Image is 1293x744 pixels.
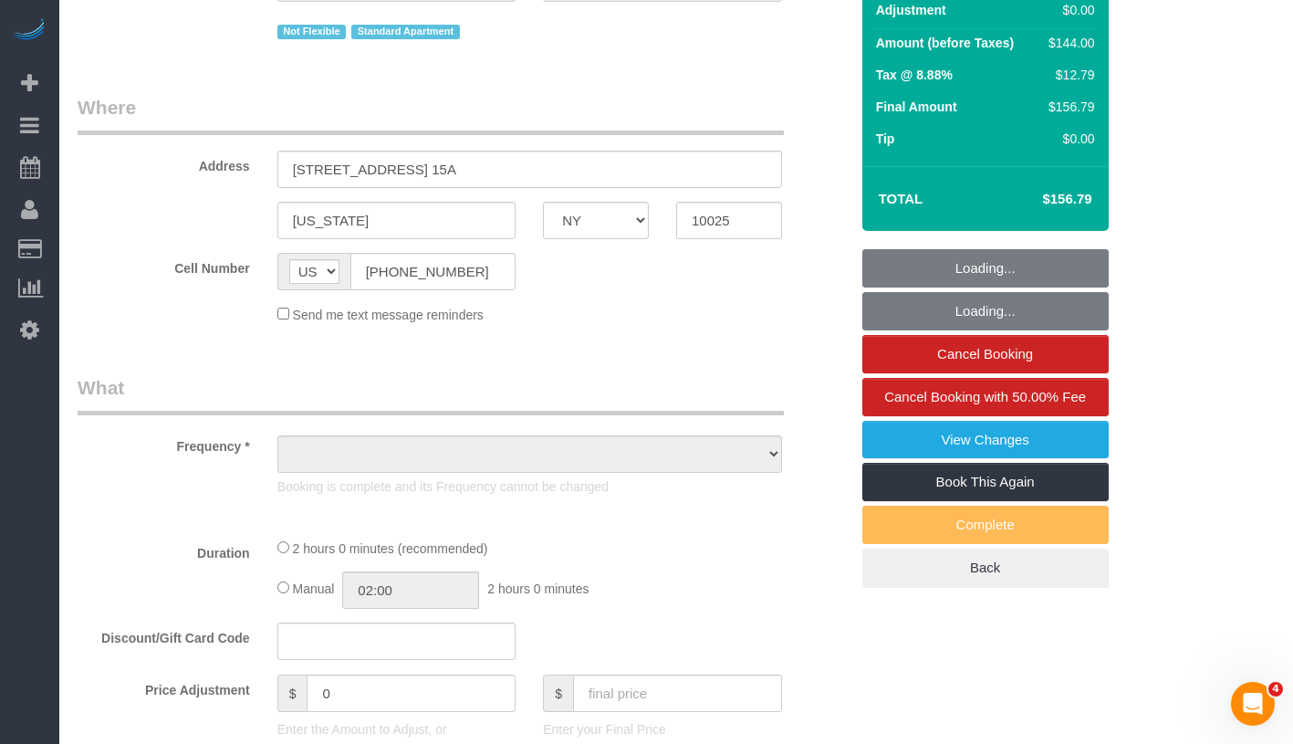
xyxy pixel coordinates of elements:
span: Manual [293,582,335,596]
div: $144.00 [1041,34,1094,52]
input: Zip Code [676,202,782,239]
label: Discount/Gift Card Code [64,623,264,647]
div: $0.00 [1041,130,1094,148]
div: $0.00 [1041,1,1094,19]
div: $156.79 [1041,98,1094,116]
p: Booking is complete and its Frequency cannot be changed [277,477,782,496]
a: Cancel Booking [862,335,1109,373]
span: 2 hours 0 minutes [487,582,589,596]
strong: Total [879,191,923,206]
span: Cancel Booking with 50.00% Fee [884,389,1086,404]
span: Standard Apartment [351,25,460,39]
a: Cancel Booking with 50.00% Fee [862,378,1109,416]
input: final price [573,675,782,712]
span: Send me text message reminders [293,308,484,322]
span: Not Flexible [277,25,347,39]
img: Automaid Logo [11,18,47,44]
label: Amount (before Taxes) [876,34,1014,52]
label: Adjustment [876,1,946,19]
span: 4 [1268,682,1283,697]
label: Frequency * [64,431,264,456]
p: Enter the Amount to Adjust, or [277,720,516,739]
span: $ [277,675,308,712]
label: Duration [64,538,264,562]
p: Enter your Final Price [543,720,782,739]
span: $ [543,675,573,712]
h4: $156.79 [987,192,1091,207]
legend: Where [78,94,784,135]
input: Cell Number [350,253,516,290]
label: Tip [876,130,895,148]
label: Cell Number [64,253,264,278]
a: Book This Again [862,463,1109,501]
label: Tax @ 8.88% [876,66,953,84]
span: 2 hours 0 minutes (recommended) [293,541,488,556]
a: View Changes [862,421,1109,459]
legend: What [78,374,784,415]
label: Address [64,151,264,175]
iframe: Intercom live chat [1231,682,1275,726]
label: Price Adjustment [64,675,264,699]
input: City [277,202,516,239]
div: $12.79 [1041,66,1094,84]
a: Back [862,549,1109,587]
label: Final Amount [876,98,957,116]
